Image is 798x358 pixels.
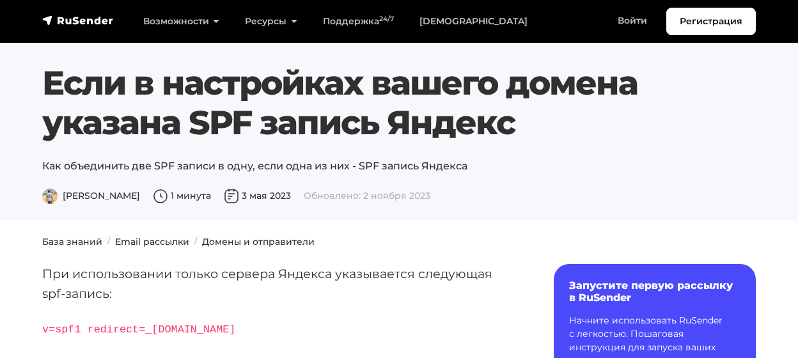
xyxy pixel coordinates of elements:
img: RuSender [42,14,114,27]
a: Ресурсы [232,8,309,35]
h6: Запустите первую рассылку в RuSender [569,279,740,304]
span: [PERSON_NAME] [42,190,140,201]
a: Возможности [130,8,232,35]
a: Войти [605,8,660,34]
span: 1 минута [153,190,211,201]
a: Email рассылки [115,236,189,247]
a: [DEMOGRAPHIC_DATA] [407,8,540,35]
p: При использовании только сервера Яндекса указывается следующая spf-запись: [42,264,513,303]
sup: 24/7 [379,15,394,23]
h1: Если в настройках вашего домена указана SPF запись Яндекс [42,63,756,143]
code: v=spf1 redirect=_[DOMAIN_NAME] [42,323,235,336]
nav: breadcrumb [35,235,763,249]
span: Обновлено: 2 ноября 2023 [304,190,430,201]
p: Как объединить две SPF записи в одну, если одна из них - SPF запись Яндекса [42,159,756,174]
img: Время чтения [153,189,168,204]
a: Домены и отправители [202,236,315,247]
a: Регистрация [666,8,756,35]
img: Дата публикации [224,189,239,204]
a: База знаний [42,236,102,247]
span: 3 мая 2023 [224,190,291,201]
a: Поддержка24/7 [310,8,407,35]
